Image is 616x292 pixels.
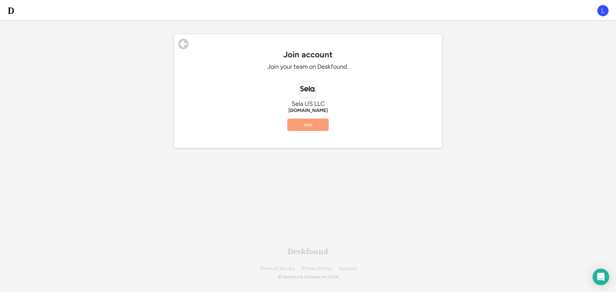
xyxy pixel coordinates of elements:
div: Join account [174,50,442,59]
div: Deskfound [288,247,328,256]
img: selacloud.com [300,81,316,98]
div: Join your team on Deskfound. [205,63,411,71]
img: L.png [597,4,609,17]
a: Support [339,266,356,271]
div: [DOMAIN_NAME] [205,108,411,113]
a: Privacy Policy [302,266,332,271]
a: Terms of Service [260,266,295,271]
div: Open Intercom Messenger [593,269,609,285]
div: Sela US LLC [205,100,411,108]
button: Join [287,119,329,131]
img: d-whitebg.png [7,7,15,15]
